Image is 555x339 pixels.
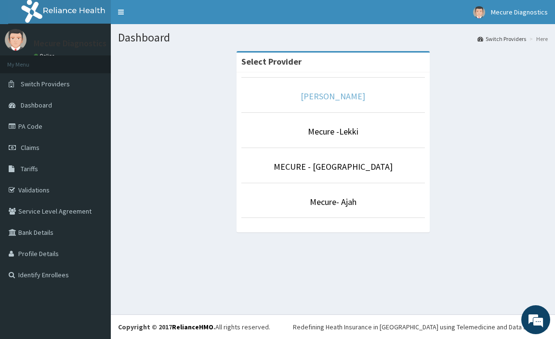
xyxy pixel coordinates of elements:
li: Here [527,35,548,43]
a: Switch Providers [477,35,526,43]
strong: Select Provider [241,56,302,67]
a: Mecure- Ajah [310,196,357,207]
strong: Copyright © 2017 . [118,323,215,331]
a: MECURE - [GEOGRAPHIC_DATA] [274,161,393,172]
a: [PERSON_NAME] [301,91,365,102]
span: Dashboard [21,101,52,109]
a: Mecure -Lekki [308,126,358,137]
div: Redefining Heath Insurance in [GEOGRAPHIC_DATA] using Telemedicine and Data Science! [293,322,548,332]
img: User Image [5,29,26,51]
p: Mecure Diagnostics [34,39,106,48]
span: Tariffs [21,164,38,173]
footer: All rights reserved. [111,314,555,339]
span: Switch Providers [21,80,70,88]
h1: Dashboard [118,31,548,44]
a: Online [34,53,57,59]
span: Claims [21,143,40,152]
a: RelianceHMO [172,323,213,331]
img: User Image [473,6,485,18]
span: Mecure Diagnostics [491,8,548,16]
